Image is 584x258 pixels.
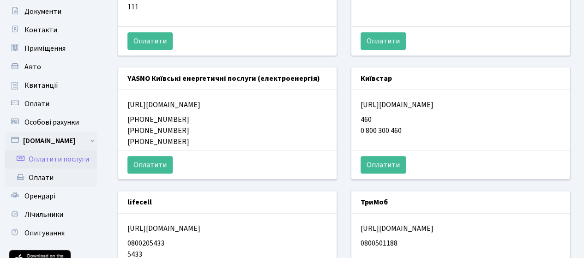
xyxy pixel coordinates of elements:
[24,210,63,220] span: Лічильники
[118,191,337,214] div: lifecell
[24,117,79,127] span: Особові рахунки
[127,99,327,110] div: [URL][DOMAIN_NAME]
[5,168,97,187] a: Оплати
[24,228,65,238] span: Опитування
[5,2,97,21] a: Документи
[24,99,49,109] span: Оплати
[351,67,570,90] div: Київстар
[5,113,97,132] a: Особові рахунки
[5,132,97,150] a: [DOMAIN_NAME]
[24,80,58,90] span: Квитанції
[361,238,560,249] div: 0800501188
[361,32,406,50] button: Оплатити
[127,238,327,249] div: 0800205433
[24,43,66,54] span: Приміщення
[361,125,560,136] div: 0 800 300 460
[127,1,327,12] div: 111
[5,205,97,224] a: Лічильники
[24,62,41,72] span: Авто
[24,6,61,17] span: Документи
[127,125,327,136] div: [PHONE_NUMBER]
[127,32,173,50] button: Оплатити
[361,99,560,110] div: [URL][DOMAIN_NAME]
[5,76,97,95] a: Квитанції
[5,224,97,242] a: Опитування
[5,39,97,58] a: Приміщення
[127,223,327,234] div: [URL][DOMAIN_NAME]
[351,191,570,214] div: ТриМоб
[24,25,57,35] span: Контакти
[361,156,406,174] button: Оплатити
[5,150,97,168] a: Оплатити послуги
[24,191,55,201] span: Орендарі
[5,187,97,205] a: Орендарі
[127,156,173,174] button: Оплатити
[5,95,97,113] a: Оплати
[361,223,560,234] div: [URL][DOMAIN_NAME]
[5,58,97,76] a: Авто
[5,21,97,39] a: Контакти
[127,136,327,147] div: [PHONE_NUMBER]
[361,114,560,125] div: 460
[118,67,337,90] div: YASNO Київські енергетичні послуги (електроенергія)
[127,114,327,125] div: [PHONE_NUMBER]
